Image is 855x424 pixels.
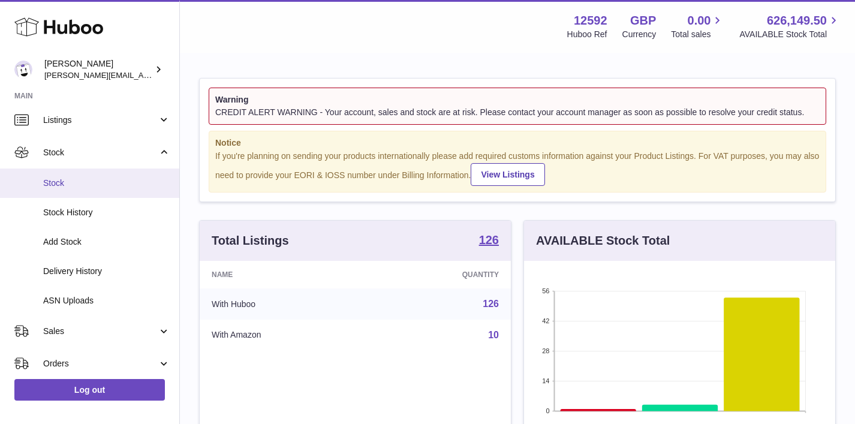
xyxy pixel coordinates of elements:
[43,358,158,369] span: Orders
[212,233,289,249] h3: Total Listings
[479,234,499,248] a: 126
[200,288,370,320] td: With Huboo
[671,29,724,40] span: Total sales
[43,326,158,337] span: Sales
[215,107,820,118] div: CREDIT ALERT WARNING - Your account, sales and stock are at risk. Please contact your account man...
[630,13,656,29] strong: GBP
[671,13,724,40] a: 0.00 Total sales
[739,13,841,40] a: 626,149.50 AVAILABLE Stock Total
[14,61,32,79] img: alessandra@kiwivapor.com
[215,137,820,149] strong: Notice
[767,13,827,29] span: 626,149.50
[200,261,370,288] th: Name
[488,330,499,340] a: 10
[14,379,165,401] a: Log out
[536,233,670,249] h3: AVAILABLE Stock Total
[43,295,170,306] span: ASN Uploads
[43,207,170,218] span: Stock History
[471,163,544,186] a: View Listings
[542,377,549,384] text: 14
[688,13,711,29] span: 0.00
[43,236,170,248] span: Add Stock
[44,70,240,80] span: [PERSON_NAME][EMAIL_ADDRESS][DOMAIN_NAME]
[542,347,549,354] text: 28
[43,147,158,158] span: Stock
[43,115,158,126] span: Listings
[215,151,820,187] div: If you're planning on sending your products internationally please add required customs informati...
[43,178,170,189] span: Stock
[370,261,511,288] th: Quantity
[200,320,370,351] td: With Amazon
[542,287,549,294] text: 56
[479,234,499,246] strong: 126
[44,58,152,81] div: [PERSON_NAME]
[483,299,499,309] a: 126
[542,317,549,324] text: 42
[622,29,657,40] div: Currency
[43,266,170,277] span: Delivery History
[567,29,607,40] div: Huboo Ref
[574,13,607,29] strong: 12592
[215,94,820,106] strong: Warning
[546,407,549,414] text: 0
[739,29,841,40] span: AVAILABLE Stock Total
